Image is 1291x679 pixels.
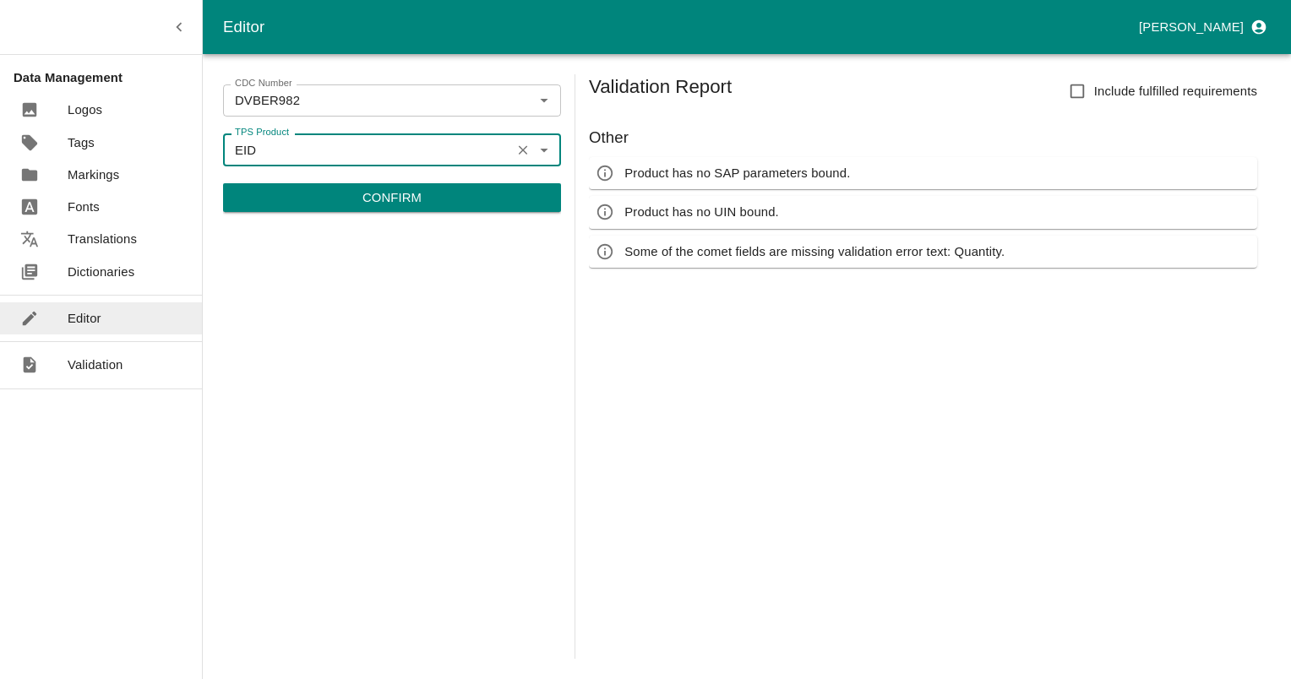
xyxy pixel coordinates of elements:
p: Logos [68,100,102,119]
button: Open [533,90,555,111]
h5: Validation Report [589,74,732,108]
button: profile [1132,13,1271,41]
label: TPS Product [235,126,289,139]
p: Data Management [14,68,202,87]
p: Validation [68,356,123,374]
p: Fonts [68,198,100,216]
button: Clear [512,139,535,161]
p: Markings [68,166,119,184]
p: Confirm [362,188,422,207]
p: Tags [68,133,95,152]
label: CDC Number [235,77,292,90]
p: Translations [68,230,137,248]
p: [PERSON_NAME] [1139,18,1244,36]
button: Confirm [223,183,561,212]
button: Open [533,139,555,160]
p: Some of the comet fields are missing validation error text: Quantity. [624,242,1005,261]
p: Dictionaries [68,263,134,281]
p: Editor [68,309,101,328]
p: Product has no UIN bound. [624,203,779,221]
div: Editor [223,14,1132,40]
h6: Other [589,125,1257,150]
p: Product has no SAP parameters bound. [624,164,850,182]
span: Include fulfilled requirements [1094,82,1257,100]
